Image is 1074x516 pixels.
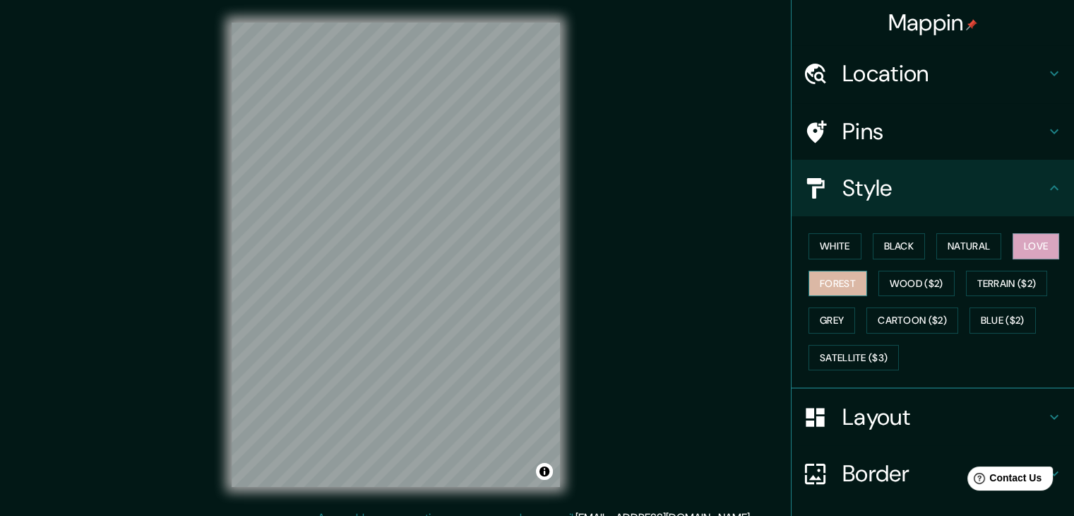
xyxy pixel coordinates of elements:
[792,445,1074,502] div: Border
[873,233,926,259] button: Black
[792,389,1074,445] div: Layout
[809,233,861,259] button: White
[948,461,1058,500] iframe: Help widget launcher
[536,463,553,480] button: Toggle attribution
[842,459,1046,488] h4: Border
[792,160,1074,216] div: Style
[969,307,1036,334] button: Blue ($2)
[842,174,1046,202] h4: Style
[888,8,978,37] h4: Mappin
[842,59,1046,88] h4: Location
[842,117,1046,146] h4: Pins
[792,45,1074,102] div: Location
[809,345,899,371] button: Satellite ($3)
[842,403,1046,431] h4: Layout
[936,233,1001,259] button: Natural
[1013,233,1059,259] button: Love
[792,103,1074,160] div: Pins
[966,271,1048,297] button: Terrain ($2)
[232,23,560,487] canvas: Map
[878,271,955,297] button: Wood ($2)
[809,307,855,334] button: Grey
[809,271,867,297] button: Forest
[966,19,977,30] img: pin-icon.png
[866,307,958,334] button: Cartoon ($2)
